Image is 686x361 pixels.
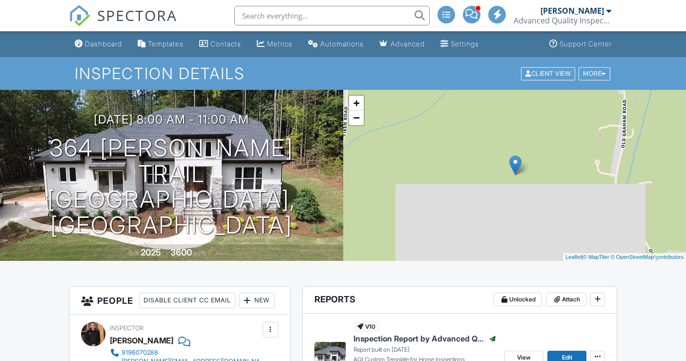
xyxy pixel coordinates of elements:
[579,67,610,80] div: More
[514,16,611,25] div: Advanced Quality Inspections LLC
[148,40,184,48] div: Templates
[234,6,430,25] input: Search everything...
[69,5,90,26] img: The Best Home Inspection Software - Spectora
[69,287,290,315] h3: People
[122,349,158,357] div: 9196070288
[97,5,177,25] span: SPECTORA
[110,348,260,358] a: 9196070288
[437,35,483,53] a: Settings
[540,6,604,16] div: [PERSON_NAME]
[134,35,187,53] a: Templates
[128,250,139,257] span: Built
[141,247,161,257] div: 2025
[85,40,122,48] div: Dashboard
[391,40,425,48] div: Advanced
[239,293,275,308] div: New
[170,247,192,257] div: 3600
[521,67,575,80] div: Client View
[320,40,364,48] div: Automations
[349,96,364,110] a: Zoom in
[110,324,144,332] span: Inspector
[210,40,241,48] div: Contacts
[563,253,686,261] div: |
[304,35,368,53] a: Automations (Advanced)
[16,135,328,238] h1: 364 [PERSON_NAME] Trail [GEOGRAPHIC_DATA], [GEOGRAPHIC_DATA]
[69,13,177,34] a: SPECTORA
[193,250,207,257] span: sq. ft.
[560,40,612,48] div: Support Center
[451,40,479,48] div: Settings
[75,65,611,82] h1: Inspection Details
[71,35,126,53] a: Dashboard
[520,69,578,77] a: Client View
[545,35,616,53] a: Support Center
[349,110,364,125] a: Zoom out
[253,35,296,53] a: Metrics
[94,113,249,126] h3: [DATE] 8:00 am - 11:00 am
[267,40,292,48] div: Metrics
[583,254,609,260] a: © MapTiler
[139,293,235,308] div: Disable Client CC Email
[565,254,582,260] a: Leaflet
[110,333,173,348] div: [PERSON_NAME]
[375,35,429,53] a: Advanced
[195,35,245,53] a: Contacts
[611,254,684,260] a: © OpenStreetMap contributors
